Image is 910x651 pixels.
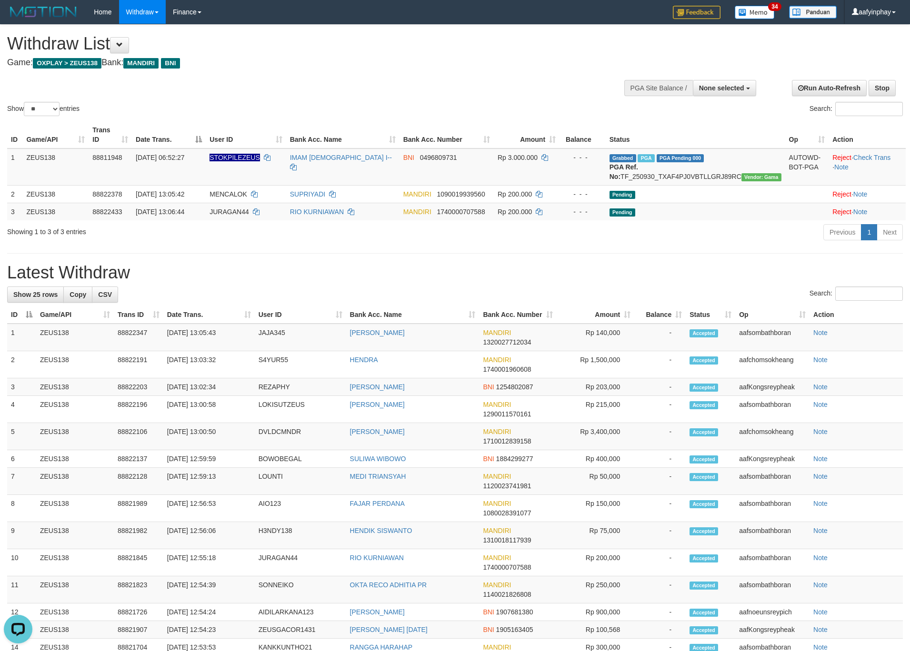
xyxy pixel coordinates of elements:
[290,190,325,198] a: SUPRIYADI
[210,190,247,198] span: MENCALOK
[624,80,693,96] div: PGA Site Balance /
[123,58,159,69] span: MANDIRI
[634,423,686,450] td: -
[483,554,511,562] span: MANDIRI
[114,378,163,396] td: 88822203
[33,58,101,69] span: OXPLAY > ZEUS138
[114,351,163,378] td: 88822191
[36,396,114,423] td: ZEUS138
[634,549,686,576] td: -
[634,378,686,396] td: -
[290,154,392,161] a: IMAM [DEMOGRAPHIC_DATA] I--
[479,306,557,324] th: Bank Acc. Number: activate to sort column ascending
[735,495,810,522] td: aafsombathboran
[813,608,828,616] a: Note
[563,207,602,217] div: - - -
[498,208,532,216] span: Rp 200.000
[735,621,810,639] td: aafKongsreypheak
[735,522,810,549] td: aafsombathboran
[634,450,686,468] td: -
[610,208,635,217] span: Pending
[346,306,480,324] th: Bank Acc. Name: activate to sort column ascending
[255,576,346,603] td: SONNEIKO
[610,191,635,199] span: Pending
[813,626,828,633] a: Note
[7,203,22,220] td: 3
[114,549,163,576] td: 88821845
[690,609,718,617] span: Accepted
[483,643,511,651] span: MANDIRI
[483,563,531,571] span: Copy 1740000707588 to clipboard
[22,203,89,220] td: ZEUS138
[835,102,903,116] input: Search:
[255,324,346,351] td: JAJA345
[813,643,828,651] a: Note
[403,154,414,161] span: BNI
[483,509,531,517] span: Copy 1080028391077 to clipboard
[136,154,184,161] span: [DATE] 06:52:27
[7,148,22,186] td: 1
[498,154,538,161] span: Rp 3.000.000
[36,621,114,639] td: ZEUS138
[7,58,597,68] h4: Game: Bank:
[634,495,686,522] td: -
[483,473,511,480] span: MANDIRI
[483,401,511,408] span: MANDIRI
[136,208,184,216] span: [DATE] 13:06:44
[813,383,828,391] a: Note
[420,154,457,161] span: Copy 0496809731 to clipboard
[557,423,634,450] td: Rp 3,400,000
[735,378,810,396] td: aafKongsreypheak
[36,495,114,522] td: ZEUS138
[557,450,634,468] td: Rp 400,000
[163,495,255,522] td: [DATE] 12:56:53
[829,121,906,148] th: Action
[7,324,36,351] td: 1
[560,121,606,148] th: Balance
[350,329,405,336] a: [PERSON_NAME]
[7,306,36,324] th: ID: activate to sort column descending
[350,581,427,589] a: OKTA RECO ADHITIA PR
[693,80,756,96] button: None selected
[7,423,36,450] td: 5
[634,603,686,621] td: -
[7,34,597,53] h1: Withdraw List
[557,621,634,639] td: Rp 100,568
[7,351,36,378] td: 2
[813,500,828,507] a: Note
[634,396,686,423] td: -
[350,428,405,435] a: [PERSON_NAME]
[22,121,89,148] th: Game/API: activate to sort column ascending
[813,329,828,336] a: Note
[350,626,428,633] a: [PERSON_NAME] [DATE]
[63,286,92,303] a: Copy
[690,401,718,409] span: Accepted
[163,549,255,576] td: [DATE] 12:55:18
[114,621,163,639] td: 88821907
[350,608,405,616] a: [PERSON_NAME]
[255,351,346,378] td: S4YUR55
[557,603,634,621] td: Rp 900,000
[785,148,829,186] td: AUTOWD-BOT-PGA
[163,450,255,468] td: [DATE] 12:59:59
[557,306,634,324] th: Amount: activate to sort column ascending
[853,190,868,198] a: Note
[350,527,412,534] a: HENDIK SISWANTO
[634,522,686,549] td: -
[210,154,260,161] span: Nama rekening ada tanda titik/strip, harap diedit
[98,291,112,298] span: CSV
[789,6,837,19] img: panduan.png
[690,473,718,481] span: Accepted
[350,473,406,480] a: MEDI TRIANSYAH
[563,153,602,162] div: - - -
[813,527,828,534] a: Note
[557,576,634,603] td: Rp 250,000
[92,190,122,198] span: 88822378
[834,163,849,171] a: Note
[606,148,785,186] td: TF_250930_TXAF4PJ0VBTLLGRJ89RC
[813,455,828,463] a: Note
[403,208,431,216] span: MANDIRI
[206,121,286,148] th: User ID: activate to sort column ascending
[634,306,686,324] th: Balance: activate to sort column ascending
[7,378,36,396] td: 3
